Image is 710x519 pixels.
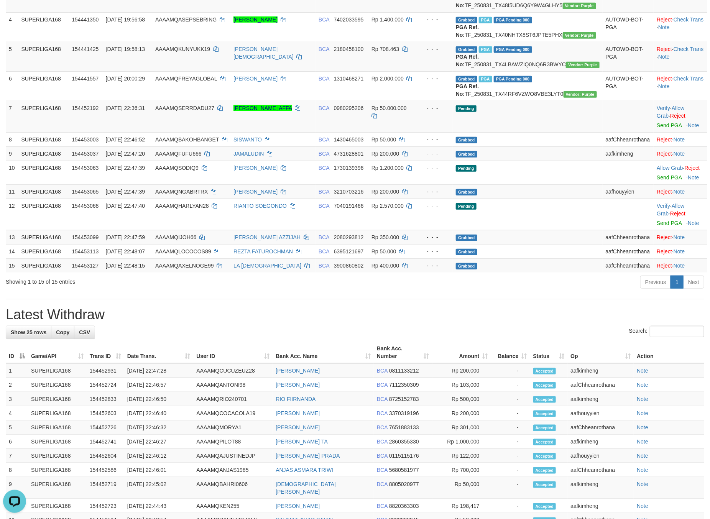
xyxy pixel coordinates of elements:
span: 154441350 [72,16,99,23]
td: · · [654,101,707,132]
td: 8 [6,132,18,146]
td: TF_250831_TX40NHTX8ST6JPTE5PHX [453,12,603,42]
div: - - - [420,248,450,255]
th: Date Trans.: activate to sort column ascending [124,342,194,363]
span: Copy 0980295206 to clipboard [334,105,364,111]
b: PGA Ref. No: [456,54,479,67]
span: 154453065 [72,189,99,195]
div: - - - [420,164,450,172]
td: 14 [6,244,18,258]
td: - [491,406,530,420]
span: AAAAMQSODIQ9 [155,165,199,171]
th: Trans ID: activate to sort column ascending [87,342,124,363]
span: [DATE] 22:48:07 [106,248,145,255]
a: Note [674,234,685,240]
td: · [654,146,707,161]
span: · [657,165,684,171]
a: [DEMOGRAPHIC_DATA][PERSON_NAME] [276,481,336,495]
div: Showing 1 to 15 of 15 entries [6,275,290,286]
span: 154453099 [72,234,99,240]
a: ANJAS ASMARA TRIWI [276,467,333,473]
span: [DATE] 22:47:40 [106,203,145,209]
span: [DATE] 22:36:31 [106,105,145,111]
a: Note [637,503,648,509]
span: Copy 1310468271 to clipboard [334,76,364,82]
a: RIO FIIRNANDA [276,396,316,402]
a: [PERSON_NAME] TA [276,439,328,445]
a: 1 [671,276,684,289]
a: Note [637,481,648,487]
span: Copy 6395121697 to clipboard [334,248,364,255]
span: Grabbed [456,235,477,241]
span: Rp 708.463 [371,46,399,52]
span: [DATE] 19:58:13 [106,46,145,52]
a: Previous [640,276,671,289]
b: PGA Ref. No: [456,83,479,97]
span: AAAAMQIJOH66 [155,234,196,240]
td: SUPERLIGA168 [18,161,69,184]
span: AAAAMQKUNYUKK19 [155,46,210,52]
a: Reject [657,136,672,143]
span: Rp 350.000 [371,234,399,240]
a: Next [683,276,704,289]
span: PGA Pending [494,46,532,53]
span: Rp 50.000.000 [371,105,407,111]
span: Pending [456,203,477,210]
td: 3 [6,392,28,406]
a: Note [658,83,670,89]
a: Verify [657,203,670,209]
td: SUPERLIGA168 [18,71,69,101]
span: [DATE] 19:56:58 [106,16,145,23]
a: Allow Grab [657,165,683,171]
td: aafChheanrothana [603,132,654,146]
span: Rp 1.200.000 [371,165,404,171]
span: 154453003 [72,136,99,143]
span: PGA Pending [494,17,532,23]
td: 154452833 [87,392,124,406]
span: AAAAMQAXELNOGE99 [155,263,214,269]
span: Grabbed [456,249,477,255]
th: User ID: activate to sort column ascending [193,342,273,363]
a: Reject [685,165,700,171]
a: CSV [74,326,95,339]
div: - - - [420,188,450,195]
a: [PERSON_NAME] [233,76,278,82]
span: Rp 50.000 [371,136,396,143]
div: - - - [420,16,450,23]
td: TF_250831_TX44RF6VZWO8VBE3LYT0 [453,71,603,101]
td: 10 [6,161,18,184]
td: SUPERLIGA168 [18,101,69,132]
td: aafkimheng [568,392,634,406]
td: Rp 103,000 [432,378,491,392]
td: SUPERLIGA168 [18,42,69,71]
a: Note [637,410,648,416]
b: PGA Ref. No: [456,24,479,38]
span: [DATE] 22:46:52 [106,136,145,143]
a: Reject [670,113,685,119]
span: Copy 2180458100 to clipboard [334,46,364,52]
td: [DATE] 22:46:50 [124,392,194,406]
span: BCA [319,165,329,171]
span: Copy 3210703216 to clipboard [334,189,364,195]
a: Note [674,136,685,143]
span: BCA [377,368,388,374]
a: Note [688,122,699,128]
span: Rp 2.570.000 [371,203,404,209]
span: BCA [377,410,388,416]
a: [PERSON_NAME] [276,503,320,509]
a: Reject [657,16,672,23]
span: Pending [456,105,477,112]
a: Send PGA [657,122,682,128]
th: Balance: activate to sort column ascending [491,342,530,363]
th: ID: activate to sort column descending [6,342,28,363]
span: BCA [319,234,329,240]
td: SUPERLIGA168 [18,230,69,244]
span: Grabbed [456,46,477,53]
span: Rp 400.000 [371,263,399,269]
span: Grabbed [456,76,477,82]
a: Note [674,151,685,157]
span: BCA [377,382,388,388]
label: Search: [629,326,704,337]
span: · [657,203,684,217]
th: Amount: activate to sort column ascending [432,342,491,363]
